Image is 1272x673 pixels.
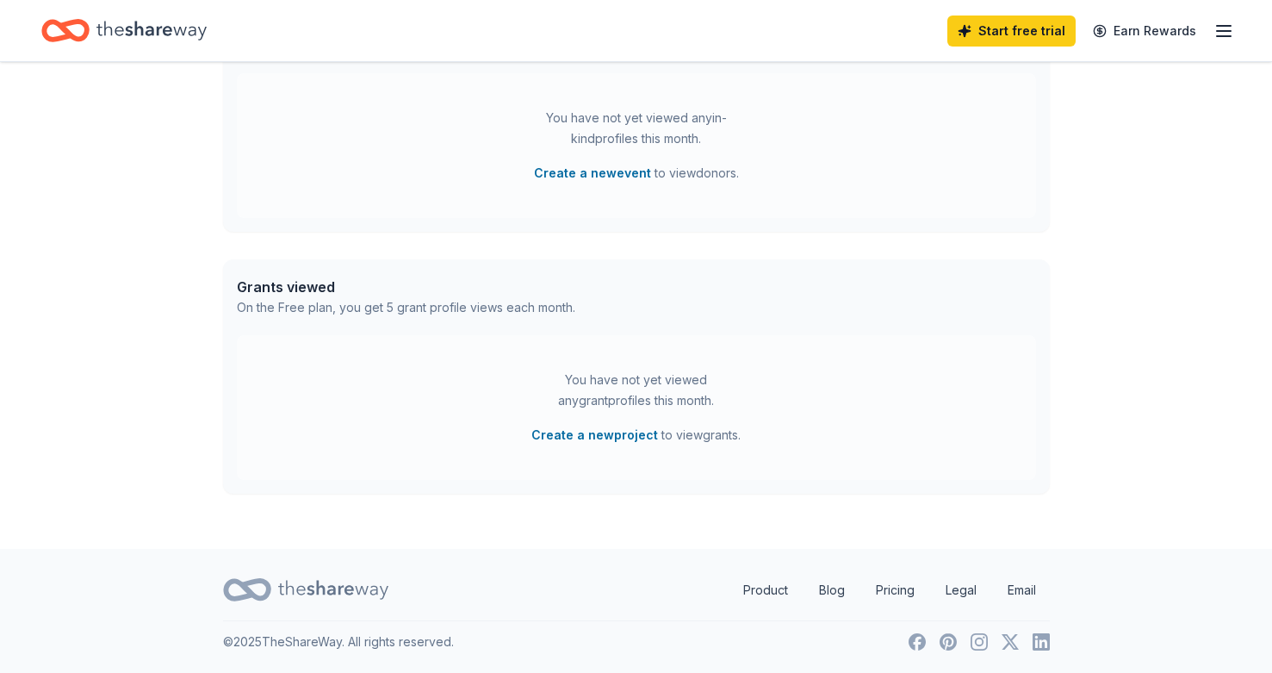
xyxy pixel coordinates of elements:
a: Email [994,573,1050,608]
span: to view donors . [534,163,739,184]
div: You have not yet viewed any in-kind profiles this month. [529,108,744,149]
a: Product [729,573,802,608]
div: On the Free plan, you get 5 grant profile views each month. [237,297,575,318]
span: to view grants . [531,425,741,446]
a: Legal [932,573,990,608]
a: Earn Rewards [1083,16,1207,47]
a: Blog [805,573,859,608]
a: Start free trial [947,16,1076,47]
nav: quick links [729,573,1050,608]
button: Create a newevent [534,163,651,184]
a: Home [41,10,207,51]
div: You have not yet viewed any grant profiles this month. [529,370,744,411]
a: Pricing [862,573,928,608]
p: © 2025 TheShareWay. All rights reserved. [223,632,454,652]
div: Grants viewed [237,277,575,297]
button: Create a newproject [531,425,658,446]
